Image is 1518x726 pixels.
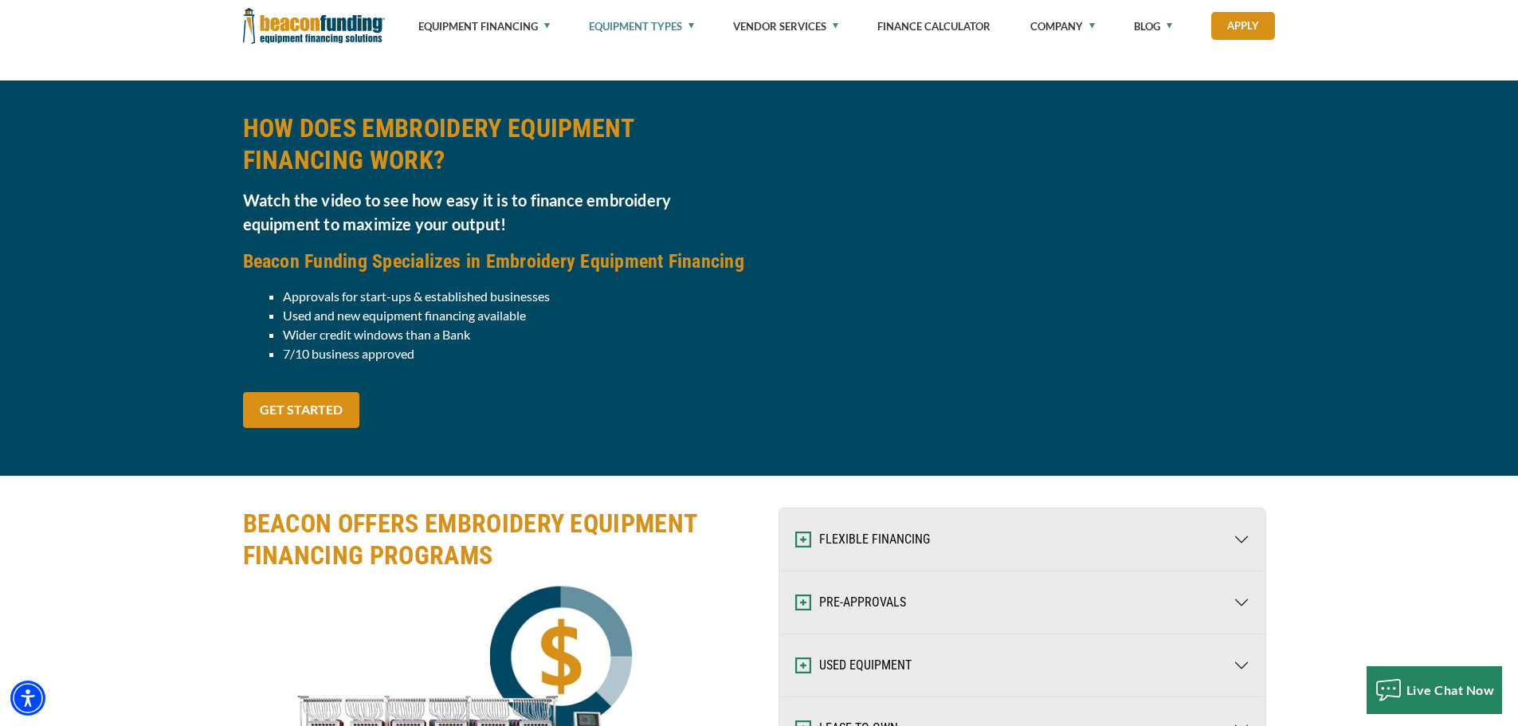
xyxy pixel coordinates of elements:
[243,508,750,571] h3: BEACON OFFERS EMBROIDERY EQUIPMENT FINANCING PROGRAMS
[243,112,750,176] h3: HOW DOES EMBROIDERY EQUIPMENT FINANCING WORK?
[779,571,1265,634] button: PRE-APPROVALS
[10,681,45,716] div: Accessibility Menu
[795,532,811,547] img: Expand and Collapse Icon
[283,344,750,363] li: 7/10 business approved
[1211,12,1275,40] a: Apply
[283,306,750,325] li: Used and new equipment financing available
[243,248,750,275] h4: Beacon Funding Specializes in Embroidery Equipment Financing
[769,112,1276,398] iframe: How Does Embroidery Equipment Financing Work?
[1367,666,1503,714] button: Live Chat Now
[283,287,750,306] li: Approvals for start-ups & established businesses
[1406,682,1495,697] span: Live Chat Now
[795,657,811,673] img: Expand and Collapse Icon
[779,508,1265,571] button: FLEXIBLE FINANCING
[779,634,1265,697] button: USED EQUIPMENT
[243,392,359,428] a: GET STARTED
[795,595,811,610] img: Expand and Collapse Icon
[243,188,750,236] h5: Watch the video to see how easy it is to finance embroidery equipment to maximize your output!
[283,325,750,344] li: Wider credit windows than a Bank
